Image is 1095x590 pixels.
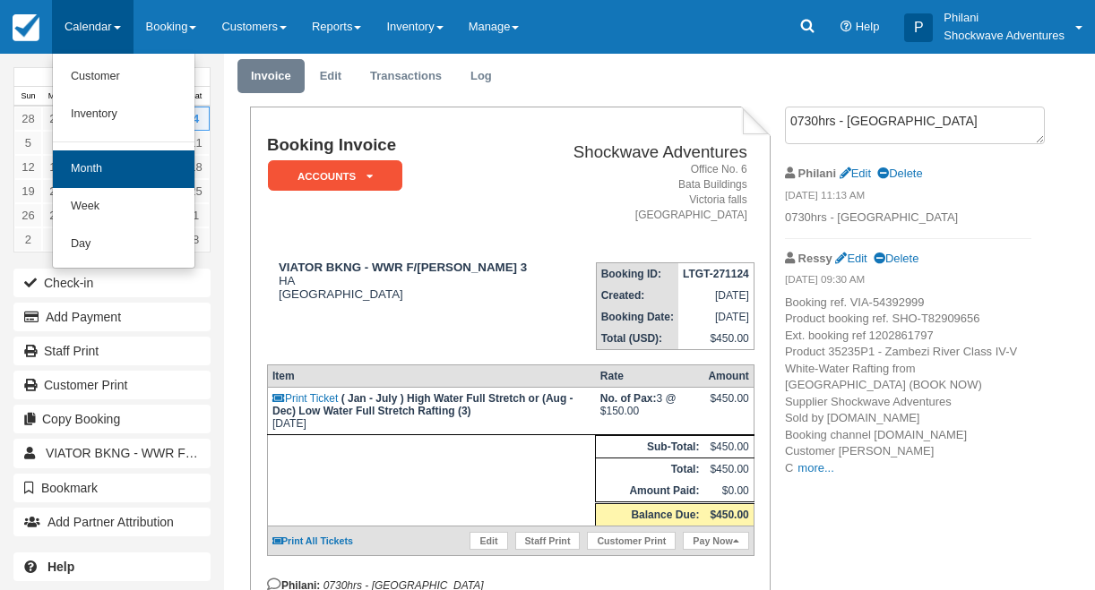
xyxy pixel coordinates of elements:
strong: ( Jan - July ) High Water Full Stretch or (Aug - Dec) Low Water Full Stretch Rafting (3) [272,392,573,417]
span: Help [856,20,880,33]
a: Print All Tickets [272,535,353,546]
a: ACCOUNTS [267,159,396,192]
th: Amount Paid: [596,480,704,503]
a: 26 [14,203,42,227]
a: Edit [470,532,507,550]
strong: $450.00 [710,509,748,521]
a: 28 [14,107,42,131]
td: $450.00 [703,458,754,481]
ul: Calendar [52,54,195,269]
th: Booking ID: [596,263,678,286]
a: Day [53,226,194,263]
th: Balance Due: [596,503,704,526]
p: Booking ref. VIA-54392999 Product booking ref. SHO-T82909656 Ext. booking ref 1202861797 Product ... [785,295,1031,477]
a: Print Ticket [272,392,338,405]
th: Mon [42,87,70,107]
i: Help [841,21,852,33]
th: Rate [596,365,704,388]
td: $450.00 [678,328,754,350]
a: Log [457,59,505,94]
strong: Philani [798,167,836,180]
a: 12 [14,155,42,179]
a: 8 [182,227,210,252]
address: Office No. 6 Bata Buildings Victoria falls [GEOGRAPHIC_DATA] [557,162,747,224]
th: Total (USD): [596,328,678,350]
a: Edit [306,59,355,94]
button: Add Payment [13,303,211,331]
img: checkfront-main-nav-mini-logo.png [13,14,39,41]
a: 5 [14,131,42,155]
a: 27 [42,203,70,227]
th: Amount [703,365,754,388]
a: Transactions [357,59,455,94]
a: Staff Print [515,532,581,550]
th: Sun [14,87,42,107]
a: 19 [14,179,42,203]
td: [DATE] [678,306,754,328]
p: 0730hrs - [GEOGRAPHIC_DATA] [785,209,1031,227]
a: Inventory [53,96,194,133]
a: 2 [14,227,42,252]
button: Bookmark [13,474,211,502]
em: [DATE] 09:30 AM [785,272,1031,292]
div: $450.00 [708,392,748,419]
th: Total: [596,458,704,481]
td: [DATE] [678,285,754,306]
a: Delete [874,252,918,265]
a: 25 [182,179,210,203]
td: $450.00 [703,436,754,458]
button: Check-in [13,269,211,297]
a: 29 [42,107,70,131]
em: [DATE] 11:13 AM [785,188,1031,208]
a: 11 [182,131,210,155]
em: ACCOUNTS [268,160,402,192]
button: Copy Booking [13,405,211,433]
a: more... [798,461,833,475]
a: Invoice [237,59,305,94]
p: Philani [944,9,1065,27]
a: Staff Print [13,337,211,365]
th: Item [267,365,595,388]
strong: LTGT-271124 [683,268,749,280]
a: 18 [182,155,210,179]
p: Shockwave Adventures [944,27,1065,45]
a: Edit [840,167,871,180]
div: HA [GEOGRAPHIC_DATA] [267,261,550,301]
strong: No. of Pax [600,392,657,405]
a: 13 [42,155,70,179]
th: Sub-Total: [596,436,704,458]
td: 3 @ $150.00 [596,388,704,435]
h1: Booking Invoice [267,136,550,155]
div: P [904,13,933,42]
a: 20 [42,179,70,203]
th: Created: [596,285,678,306]
a: Edit [835,252,867,265]
h2: Shockwave Adventures [557,143,747,162]
button: Add Partner Attribution [13,508,211,536]
a: VIATOR BKNG - WWR F/[PERSON_NAME] 3 [13,439,211,467]
b: Help [47,560,74,574]
td: [DATE] [267,388,595,435]
a: Customer Print [587,532,676,550]
span: VIATOR BKNG - WWR F/[PERSON_NAME] 3 [46,446,303,460]
a: Week [53,188,194,226]
td: $0.00 [703,480,754,503]
a: Delete [877,167,922,180]
a: 3 [42,227,70,252]
a: Customer Print [13,371,211,399]
th: Booking Date: [596,306,678,328]
a: Pay Now [683,532,748,550]
th: Sat [182,87,210,107]
a: Help [13,552,211,581]
a: 6 [42,131,70,155]
strong: VIATOR BKNG - WWR F/[PERSON_NAME] 3 [279,261,527,274]
a: 1 [182,203,210,227]
a: Month [53,150,194,188]
strong: Ressy [798,252,832,265]
a: Customer [53,58,194,96]
a: 4 [182,107,210,131]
